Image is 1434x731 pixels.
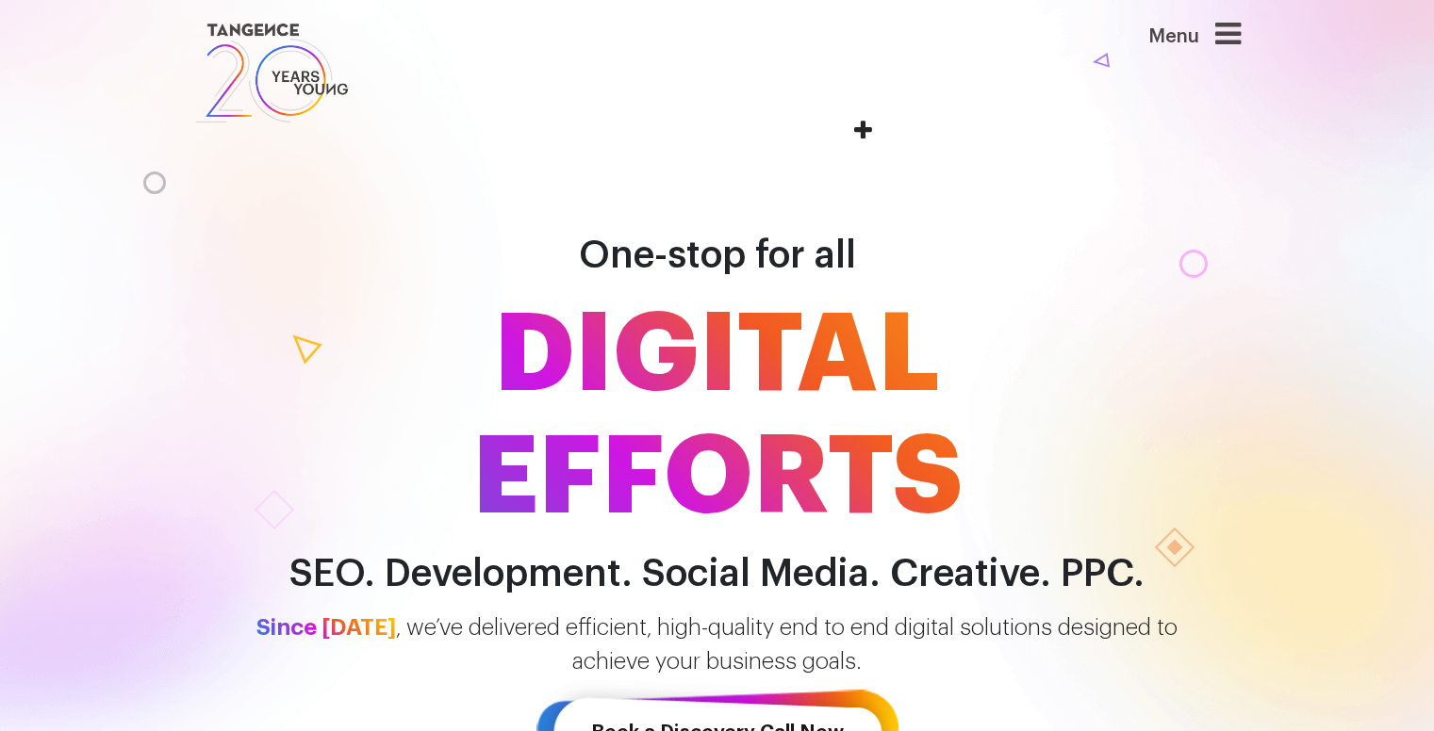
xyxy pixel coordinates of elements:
[180,294,1255,539] span: DIGITAL EFFORTS
[180,610,1255,678] p: , we’ve delivered efficient, high-quality end to end digital solutions designed to achieve your b...
[194,19,351,127] img: logo SVG
[579,236,856,274] span: One-stop for all
[256,616,396,639] span: Since [DATE]
[180,553,1255,595] h2: SEO. Development. Social Media. Creative. PPC.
